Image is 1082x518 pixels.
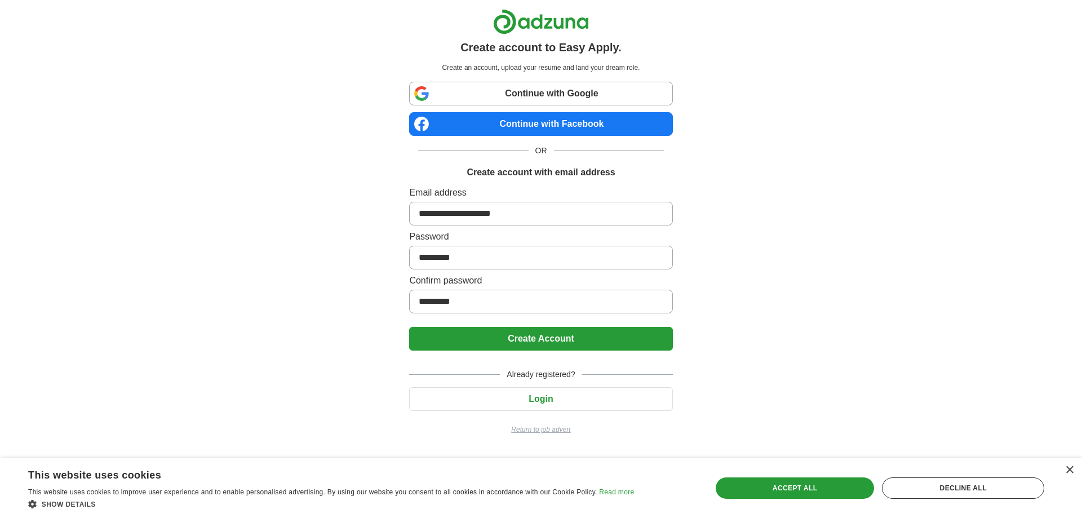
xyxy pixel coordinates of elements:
[467,166,615,179] h1: Create account with email address
[409,387,672,411] button: Login
[409,274,672,287] label: Confirm password
[409,186,672,200] label: Email address
[493,9,589,34] img: Adzuna logo
[28,465,606,482] div: This website uses cookies
[599,488,634,496] a: Read more, opens a new window
[716,477,875,499] div: Accept all
[411,63,670,73] p: Create an account, upload your resume and land your dream role.
[409,112,672,136] a: Continue with Facebook
[460,39,622,56] h1: Create account to Easy Apply.
[409,394,672,404] a: Login
[1065,466,1074,475] div: Close
[409,424,672,435] a: Return to job advert
[28,498,634,510] div: Show details
[500,369,582,380] span: Already registered?
[28,488,597,496] span: This website uses cookies to improve user experience and to enable personalised advertising. By u...
[42,501,96,508] span: Show details
[409,327,672,351] button: Create Account
[529,145,554,157] span: OR
[409,82,672,105] a: Continue with Google
[882,477,1044,499] div: Decline all
[409,230,672,243] label: Password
